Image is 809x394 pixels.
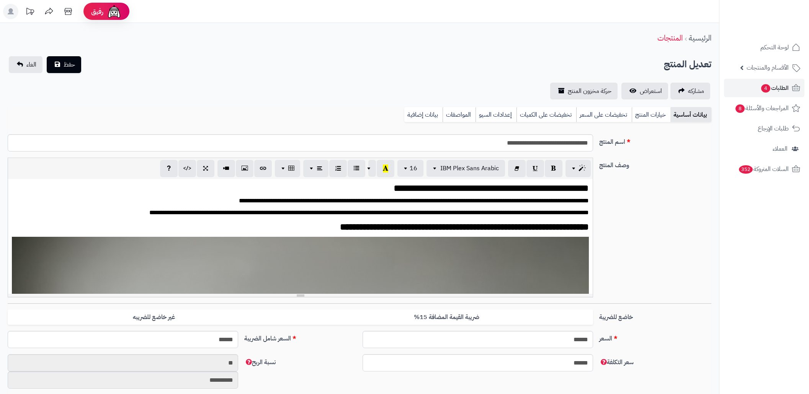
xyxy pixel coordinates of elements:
[91,7,103,16] span: رفيق
[724,38,804,57] a: لوحة التحكم
[773,143,788,154] span: العملاء
[724,140,804,158] a: العملاء
[670,107,711,122] a: بيانات أساسية
[244,358,276,367] span: نسبة الربح
[724,99,804,117] a: المراجعات والأسئلة8
[724,79,804,97] a: الطلبات4
[689,32,711,44] a: الرئيسية
[8,309,300,325] label: غير خاضع للضريبه
[301,309,593,325] label: ضريبة القيمة المضافة 15%
[410,164,417,173] span: 16
[761,84,770,93] span: 4
[550,83,618,99] a: حركة مخزون المنتج
[476,107,516,122] a: إعدادات السيو
[47,56,81,73] button: حفظ
[26,60,36,69] span: الغاء
[440,164,499,173] span: IBM Plex Sans Arabic
[596,309,714,322] label: خاضع للضريبة
[747,62,789,73] span: الأقسام والمنتجات
[427,160,505,177] button: IBM Plex Sans Arabic
[640,86,662,96] span: استعراض
[724,160,804,178] a: السلات المتروكة352
[596,134,714,147] label: اسم المنتج
[576,107,632,122] a: تخفيضات على السعر
[397,160,423,177] button: 16
[443,107,476,122] a: المواصفات
[596,331,714,343] label: السعر
[735,103,789,114] span: المراجعات والأسئلة
[20,4,39,21] a: تحديثات المنصة
[621,83,668,99] a: استعراض
[516,107,576,122] a: تخفيضات على الكميات
[758,123,789,134] span: طلبات الإرجاع
[9,56,42,73] a: الغاء
[739,165,753,174] span: 352
[760,42,789,53] span: لوحة التحكم
[688,86,704,96] span: مشاركه
[568,86,611,96] span: حركة مخزون المنتج
[757,21,802,37] img: logo-2.png
[599,358,634,367] span: سعر التكلفة
[724,119,804,138] a: طلبات الإرجاع
[596,158,714,170] label: وصف المنتج
[738,164,789,174] span: السلات المتروكة
[760,83,789,93] span: الطلبات
[64,60,75,69] span: حفظ
[404,107,443,122] a: بيانات إضافية
[735,104,745,113] span: 8
[657,32,683,44] a: المنتجات
[106,4,122,19] img: ai-face.png
[664,57,711,72] h2: تعديل المنتج
[632,107,670,122] a: خيارات المنتج
[241,331,360,343] label: السعر شامل الضريبة
[670,83,710,99] a: مشاركه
